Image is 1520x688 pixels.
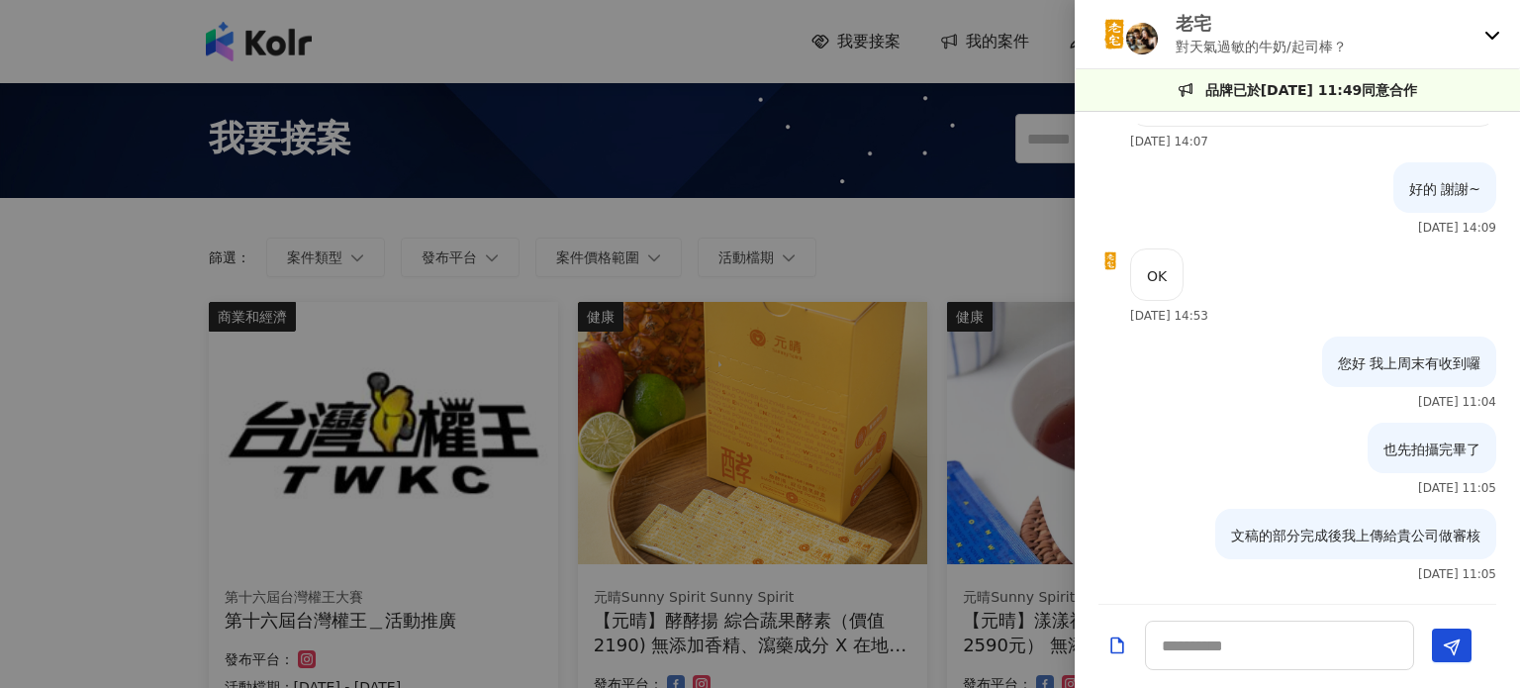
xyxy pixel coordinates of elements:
[1409,178,1480,200] p: 好的 謝謝~
[1418,481,1496,495] p: [DATE] 11:05
[1338,352,1480,374] p: 您好 我上周末有收到囉
[1418,395,1496,409] p: [DATE] 11:04
[1130,309,1208,323] p: [DATE] 14:53
[1094,15,1134,54] img: KOL Avatar
[1098,248,1122,272] img: KOL Avatar
[1231,525,1480,546] p: 文稿的部分完成後我上傳給貴公司做審核
[1418,567,1496,581] p: [DATE] 11:05
[1432,629,1472,662] button: Send
[1147,265,1167,287] p: OK
[1176,11,1347,36] p: 老宅
[1130,135,1208,148] p: [DATE] 14:07
[1418,221,1496,235] p: [DATE] 14:09
[1107,629,1127,663] button: Add a file
[1383,439,1480,460] p: 也先拍攝完畢了
[1205,79,1418,101] p: 品牌已於[DATE] 11:49同意合作
[1176,36,1347,57] p: 對天氣過敏的牛奶/起司棒？
[1126,23,1158,54] img: KOL Avatar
